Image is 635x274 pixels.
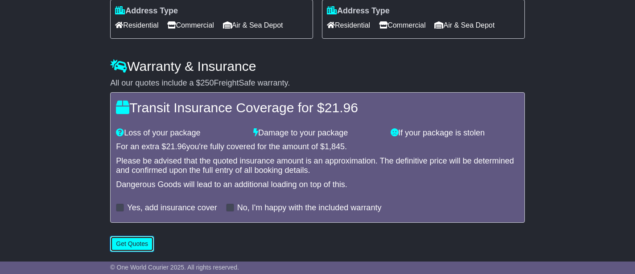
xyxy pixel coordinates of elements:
label: Yes, add insurance cover [127,203,217,213]
div: Loss of your package [111,128,249,138]
div: Please be advised that the quoted insurance amount is an approximation. The definitive price will... [116,156,519,176]
div: For an extra $ you're fully covered for the amount of $ . [116,142,519,152]
label: Address Type [327,6,390,16]
span: Air & Sea Depot [223,18,283,32]
span: Commercial [167,18,214,32]
span: Commercial [379,18,425,32]
div: If your package is stolen [386,128,524,138]
span: Residential [327,18,370,32]
span: © One World Courier 2025. All rights reserved. [110,264,239,271]
span: Residential [115,18,158,32]
div: All our quotes include a $ FreightSafe warranty. [110,78,524,88]
span: 21.96 [325,100,358,115]
span: 1,845 [325,142,345,151]
div: Dangerous Goods will lead to an additional loading on top of this. [116,180,519,190]
span: 21.96 [166,142,186,151]
div: Damage to your package [249,128,386,138]
h4: Warranty & Insurance [110,59,524,74]
label: No, I'm happy with the included warranty [237,203,382,213]
button: Get Quotes [110,236,154,252]
h4: Transit Insurance Coverage for $ [116,100,519,115]
span: 250 [200,78,214,87]
span: Air & Sea Depot [434,18,495,32]
label: Address Type [115,6,178,16]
